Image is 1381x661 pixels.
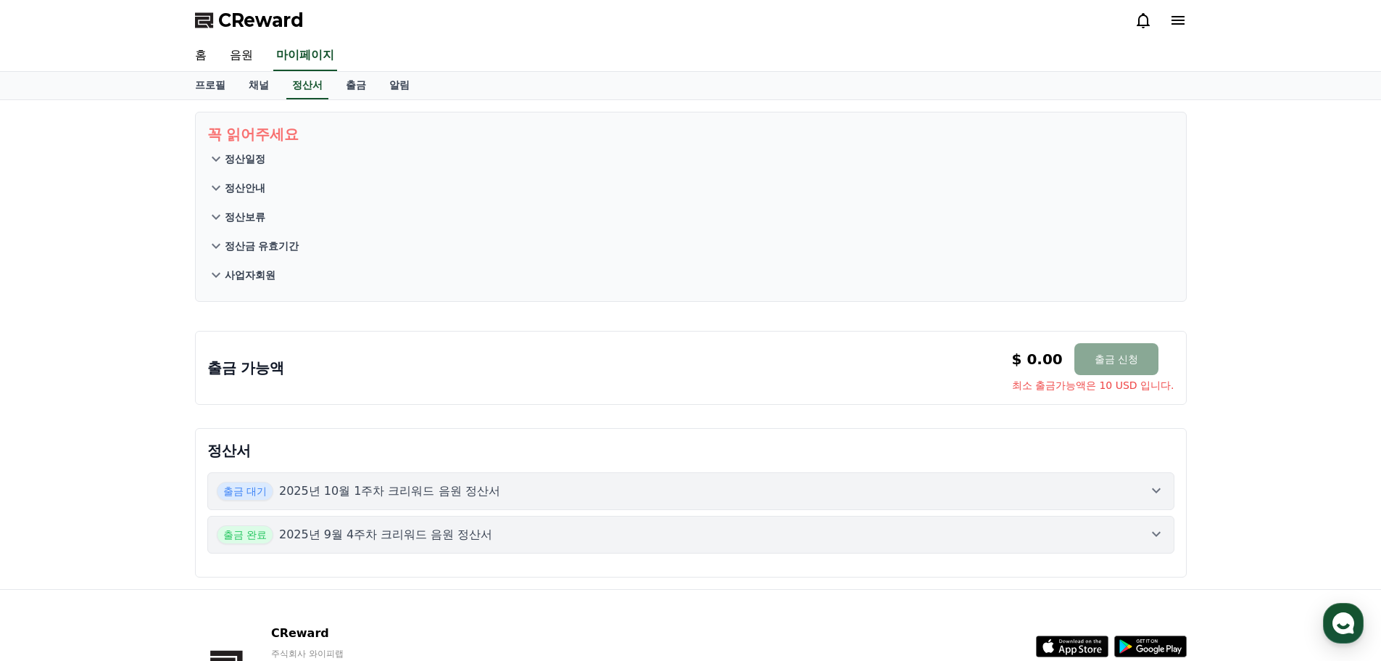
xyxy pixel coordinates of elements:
[334,72,378,99] a: 출금
[187,460,278,496] a: 설정
[1012,349,1063,369] p: $ 0.00
[195,9,304,32] a: CReward
[207,440,1174,461] p: 정산서
[279,483,500,500] p: 2025년 10월 1주차 크리워드 음원 정산서
[207,124,1174,144] p: 꼭 읽어주세요
[96,460,187,496] a: 대화
[46,482,54,493] span: 홈
[207,202,1174,231] button: 정산보류
[1074,343,1158,375] button: 출금 신청
[225,268,275,282] p: 사업자회원
[273,41,337,71] a: 마이페이지
[271,648,448,660] p: 주식회사 와이피랩
[183,41,218,71] a: 홈
[225,210,265,224] p: 정산보류
[286,72,328,99] a: 정산서
[225,239,299,253] p: 정산금 유효기간
[225,152,265,166] p: 정산일정
[207,260,1174,290] button: 사업자회원
[378,72,421,99] a: 알림
[224,482,241,493] span: 설정
[207,231,1174,260] button: 정산금 유효기간
[271,625,448,642] p: CReward
[237,72,281,99] a: 채널
[133,483,150,494] span: 대화
[207,516,1174,554] button: 출금 완료 2025년 9월 4주차 크리워드 음원 정산서
[217,482,273,501] span: 출금 대기
[1012,378,1174,393] span: 최소 출금가능액은 10 USD 입니다.
[207,472,1174,510] button: 출금 대기 2025년 10월 1주차 크리워드 음원 정산서
[207,358,285,378] p: 출금 가능액
[218,41,265,71] a: 음원
[207,144,1174,173] button: 정산일정
[225,181,265,195] p: 정산안내
[207,173,1174,202] button: 정산안내
[183,72,237,99] a: 프로필
[4,460,96,496] a: 홈
[279,526,493,543] p: 2025년 9월 4주차 크리워드 음원 정산서
[217,525,273,544] span: 출금 완료
[218,9,304,32] span: CReward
